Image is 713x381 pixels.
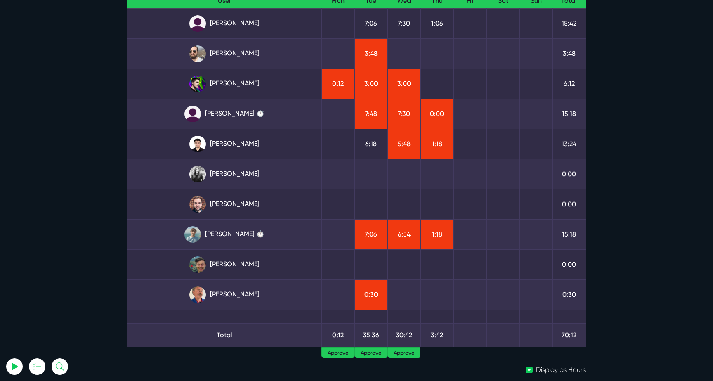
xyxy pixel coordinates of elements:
td: 6:12 [552,69,586,99]
td: 7:06 [354,219,387,249]
img: canx5m3pdzrsbjzqsess.jpg [189,286,206,303]
td: 3:48 [552,38,586,69]
img: rxuxidhawjjb44sgel4e.png [189,76,206,92]
td: 7:48 [354,99,387,129]
a: Approve [321,347,354,359]
td: 0:00 [420,99,453,129]
a: [PERSON_NAME] [134,286,315,303]
img: tkl4csrki1nqjgf0pb1z.png [184,226,201,243]
img: tfogtqcjwjterk6idyiu.jpg [189,196,206,213]
a: [PERSON_NAME] ⏱️ [134,226,315,243]
td: 3:00 [387,69,420,99]
td: 0:00 [552,159,586,189]
td: 3:48 [354,38,387,69]
td: 0:12 [321,323,354,347]
a: [PERSON_NAME] [134,45,315,62]
td: 1:18 [420,219,453,249]
img: ublsy46zpoyz6muduycb.jpg [189,45,206,62]
img: rgqpcqpgtbr9fmz9rxmm.jpg [189,166,206,182]
td: 0:30 [354,279,387,310]
td: 70:12 [552,323,586,347]
a: [PERSON_NAME] [134,166,315,182]
td: 1:18 [420,129,453,159]
img: default_qrqg0b.png [184,106,201,122]
input: Email [27,97,118,115]
td: 0:00 [552,249,586,279]
label: Display as Hours [536,365,586,375]
td: 15:42 [552,8,586,38]
td: 35:36 [354,323,387,347]
td: Total [127,323,321,347]
td: 7:06 [354,8,387,38]
a: Approve [387,347,420,359]
td: 6:18 [354,129,387,159]
img: esb8jb8dmrsykbqurfoz.jpg [189,256,206,273]
a: [PERSON_NAME] [134,136,315,152]
a: [PERSON_NAME] [134,256,315,273]
td: 15:18 [552,99,586,129]
a: [PERSON_NAME] ⏱️ [134,106,315,122]
td: 5:48 [387,129,420,159]
button: Log In [27,146,118,163]
td: 15:18 [552,219,586,249]
td: 7:30 [387,99,420,129]
a: [PERSON_NAME] [134,76,315,92]
td: 3:42 [420,323,453,347]
a: Approve [354,347,387,359]
a: [PERSON_NAME] [134,15,315,32]
td: 6:54 [387,219,420,249]
td: 13:24 [552,129,586,159]
img: default_qrqg0b.png [189,15,206,32]
td: 0:00 [552,189,586,219]
td: 3:00 [354,69,387,99]
td: 30:42 [387,323,420,347]
td: 7:30 [387,8,420,38]
td: 0:30 [552,279,586,310]
a: [PERSON_NAME] [134,196,315,213]
img: xv1kmavyemxtguplm5ir.png [189,136,206,152]
td: 0:12 [321,69,354,99]
td: 1:06 [420,8,453,38]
